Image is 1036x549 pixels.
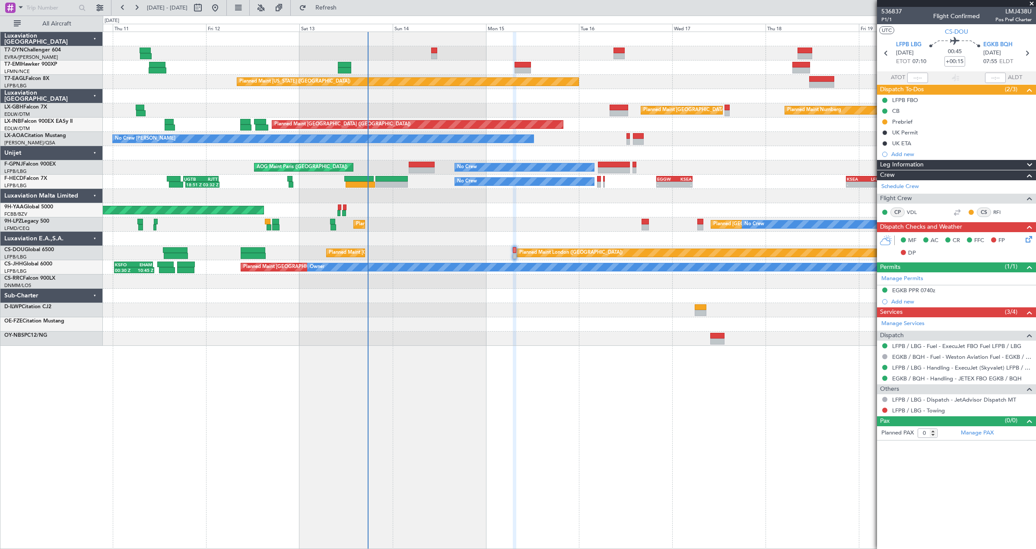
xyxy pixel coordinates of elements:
span: FFC [974,236,984,245]
span: [DATE] [983,49,1001,57]
span: 9H-LPZ [4,219,22,224]
span: LX-GBH [4,105,23,110]
span: CS-RRC [4,276,23,281]
button: UTC [879,26,894,34]
div: Sat 13 [299,24,393,32]
span: F-GPNJ [4,162,23,167]
div: 18:51 Z [186,182,202,187]
div: Planned Maint [GEOGRAPHIC_DATA] ([GEOGRAPHIC_DATA]) [643,104,779,117]
div: - [657,182,674,187]
a: CS-DOUGlobal 6500 [4,247,54,252]
span: (3/4) [1005,307,1017,316]
a: LFPB / LBG - Fuel - ExecuJet FBO Fuel LFPB / LBG [892,342,1021,350]
span: ALDT [1008,73,1022,82]
div: No Crew [PERSON_NAME] [115,132,175,145]
span: Leg Information [880,160,924,170]
span: LFPB LBG [896,41,922,49]
span: 00:45 [948,48,962,56]
span: 536837 [881,7,902,16]
a: DNMM/LOS [4,282,31,289]
span: [DATE] - [DATE] [147,4,187,12]
div: Planned Maint Nurnberg [787,104,841,117]
label: Planned PAX [881,429,914,437]
div: [DATE] [105,17,119,25]
span: Dispatch Checks and Weather [880,222,962,232]
a: LX-AOACitation Mustang [4,133,66,138]
div: CS [977,207,991,217]
div: RJTT [201,176,218,182]
span: Flight Crew [880,194,912,204]
div: AOG Maint Paris ([GEOGRAPHIC_DATA]) [257,161,347,174]
span: F-HECD [4,176,23,181]
span: DP [908,249,916,258]
a: 9H-YAAGlobal 5000 [4,204,53,210]
a: LFPB/LBG [4,182,27,189]
span: T7-EMI [4,62,21,67]
a: LFPB / LBG - Towing [892,407,945,414]
a: LFPB/LBG [4,268,27,274]
span: Pax [880,416,890,426]
div: Planned Maint London ([GEOGRAPHIC_DATA]) [519,246,623,259]
div: Planned [GEOGRAPHIC_DATA] ([GEOGRAPHIC_DATA]) [713,218,836,231]
a: LFMD/CEQ [4,225,29,232]
span: Dispatch To-Dos [880,85,924,95]
a: FCBB/BZV [4,211,27,217]
div: Fri 12 [206,24,299,32]
div: LFPB FBO [892,96,918,104]
a: LFPB/LBG [4,254,27,260]
div: CB [892,107,899,115]
a: EDLW/DTM [4,125,30,132]
div: EHAM [133,262,152,267]
span: (0/0) [1005,416,1017,425]
span: ETOT [896,57,910,66]
span: Dispatch [880,331,904,341]
a: F-HECDFalcon 7X [4,176,47,181]
a: EGKB / BQH - Fuel - Weston Aviation Fuel - EGKB / BQH [892,353,1032,361]
a: T7-EMIHawker 900XP [4,62,57,67]
span: CR [953,236,960,245]
a: T7-EAGLFalcon 8X [4,76,49,81]
div: 03:32 Z [203,182,219,187]
span: LX-AOA [4,133,24,138]
div: Fri 19 [859,24,952,32]
div: LFPB [864,176,881,182]
a: Manage Services [881,319,925,328]
a: VDL [907,208,926,216]
div: Add new [891,298,1032,305]
div: CP [890,207,905,217]
a: LFPB/LBG [4,168,27,175]
span: 07:10 [912,57,926,66]
a: LFPB / LBG - Handling - ExecuJet (Skyvalet) LFPB / LBG [892,364,1032,371]
a: CS-JHHGlobal 6000 [4,262,52,267]
div: Planned Maint [US_STATE] ([GEOGRAPHIC_DATA]) [239,75,350,88]
a: EVRA/[PERSON_NAME] [4,54,58,61]
span: OE-FZE [4,319,22,324]
span: FP [998,236,1005,245]
div: 10:45 Z [134,268,153,273]
div: Owner [310,261,324,274]
div: Prebrief [892,118,912,125]
a: Manage Permits [881,274,923,283]
div: UK ETA [892,140,911,147]
span: MF [908,236,916,245]
a: 9H-LPZLegacy 500 [4,219,49,224]
div: KSEA [847,176,864,182]
span: All Aircraft [22,21,91,27]
a: D-ILWPCitation CJ2 [4,304,51,310]
div: Thu 11 [113,24,206,32]
div: Mon 15 [486,24,579,32]
span: Others [880,384,899,394]
a: F-GPNJFalcon 900EX [4,162,56,167]
div: Tue 16 [579,24,672,32]
div: 00:30 Z [115,268,134,273]
a: RFI [993,208,1013,216]
div: KSEA [674,176,692,182]
a: LX-INBFalcon 900EX EASy II [4,119,73,124]
div: Sun 14 [393,24,486,32]
span: OY-NBS [4,333,24,338]
span: (2/3) [1005,85,1017,94]
button: Refresh [295,1,347,15]
div: UK Permit [892,129,918,136]
span: EGKB BQH [983,41,1013,49]
span: CS-DOU [945,27,968,36]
